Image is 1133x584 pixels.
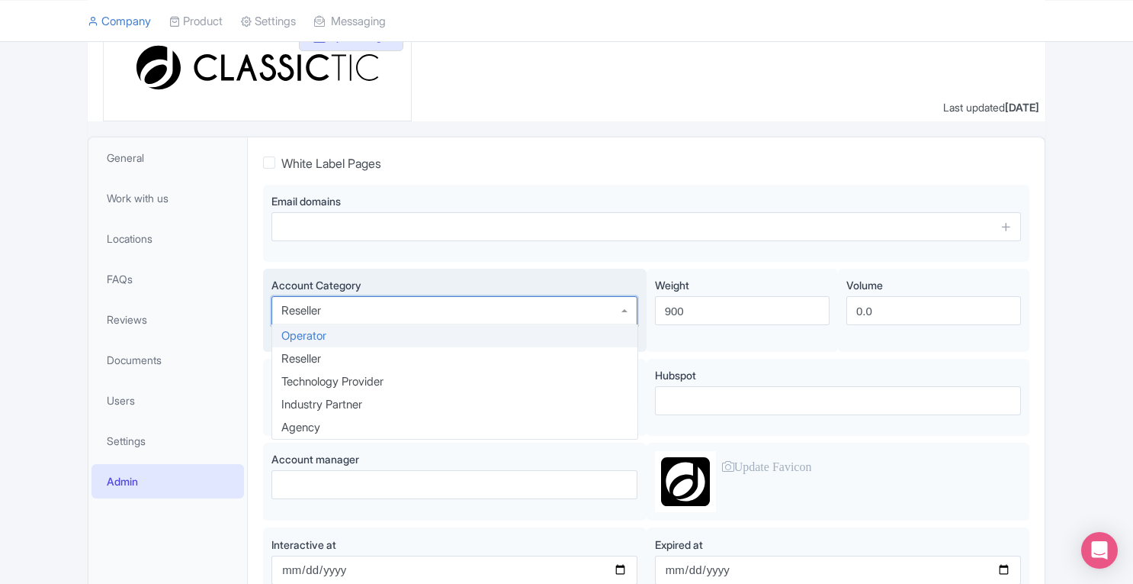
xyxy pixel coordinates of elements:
[91,262,244,296] a: FAQs
[107,392,135,408] span: Users
[91,464,244,498] a: Admin
[91,140,244,175] a: General
[271,453,359,466] span: Account manager
[281,156,381,171] span: White Label Pages
[1005,101,1039,114] span: [DATE]
[107,433,146,449] span: Settings
[91,302,244,337] a: Reviews
[107,311,147,327] span: Reviews
[272,347,637,370] div: Reseller
[91,343,244,377] a: Documents
[134,27,380,108] img: z07xmismju0la8aeqhjv.svg
[91,383,244,418] a: Users
[107,150,144,166] span: General
[272,416,637,439] div: Agency
[722,460,812,473] i: Update Favicon
[107,271,133,287] span: FAQs
[107,190,169,206] span: Work with us
[655,451,716,512] img: agdxz9mikkjprqvbrcil.svg
[655,279,689,292] span: Weight
[943,99,1039,115] div: Last updated
[107,352,162,368] span: Documents
[281,304,321,318] div: Reseller
[271,279,361,292] span: Account Category
[91,221,244,256] a: Locations
[107,473,138,489] span: Admin
[272,393,637,416] div: Industry Partner
[655,369,696,382] span: Hubspot
[1081,532,1118,569] div: Open Intercom Messenger
[655,538,703,551] span: Expired at
[272,324,637,347] div: Operator
[272,370,637,393] div: Technology Provider
[271,195,341,208] span: Email domains
[107,231,152,247] span: Locations
[91,424,244,458] a: Settings
[271,538,336,551] span: Interactive at
[91,181,244,215] a: Work with us
[846,279,883,292] span: Volume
